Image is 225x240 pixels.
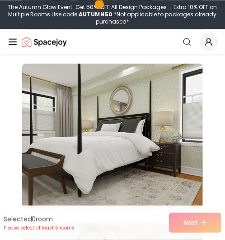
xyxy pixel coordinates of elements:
[79,10,113,18] b: AUTUMN50
[7,29,218,54] nav: Global
[4,215,75,224] p: Selected 0 room
[22,33,67,51] img: Spacejoy Logo
[96,10,217,25] span: *Not applicable to packages already purchased*
[22,63,203,208] img: Room room-20
[52,10,113,18] span: Use code:
[22,33,67,51] a: Spacejoy
[4,225,75,231] p: Please select at least 5 rooms
[4,4,221,25] div: The Autumn Glow Event-Get 50% OFF All Design Packages + Extra 10% OFF on Multiple Rooms.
